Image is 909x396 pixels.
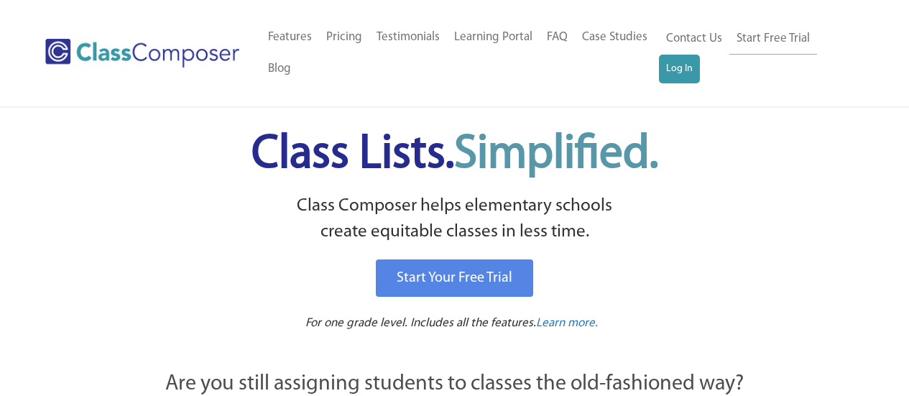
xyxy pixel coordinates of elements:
[305,317,536,329] span: For one grade level. Includes all the features.
[369,22,447,53] a: Testimonials
[86,193,823,246] p: Class Composer helps elementary schools create equitable classes in less time.
[659,55,700,83] a: Log In
[261,53,298,85] a: Blog
[659,23,729,55] a: Contact Us
[447,22,540,53] a: Learning Portal
[261,22,659,85] nav: Header Menu
[319,22,369,53] a: Pricing
[575,22,655,53] a: Case Studies
[376,259,533,297] a: Start Your Free Trial
[45,39,239,68] img: Class Composer
[261,22,319,53] a: Features
[454,132,658,178] span: Simplified.
[729,23,817,55] a: Start Free Trial
[540,22,575,53] a: FAQ
[252,132,658,178] span: Class Lists.
[659,23,853,83] nav: Header Menu
[536,317,598,329] span: Learn more.
[397,271,512,285] span: Start Your Free Trial
[536,315,598,333] a: Learn more.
